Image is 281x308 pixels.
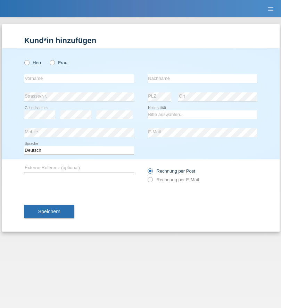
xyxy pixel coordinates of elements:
[267,6,274,13] i: menu
[148,168,152,177] input: Rechnung per Post
[148,168,195,174] label: Rechnung per Post
[148,177,199,182] label: Rechnung per E-Mail
[264,7,278,11] a: menu
[148,177,152,186] input: Rechnung per E-Mail
[24,205,74,218] button: Speichern
[24,60,42,65] label: Herr
[38,209,60,214] span: Speichern
[24,60,29,65] input: Herr
[24,36,257,45] h1: Kund*in hinzufügen
[50,60,67,65] label: Frau
[50,60,54,65] input: Frau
